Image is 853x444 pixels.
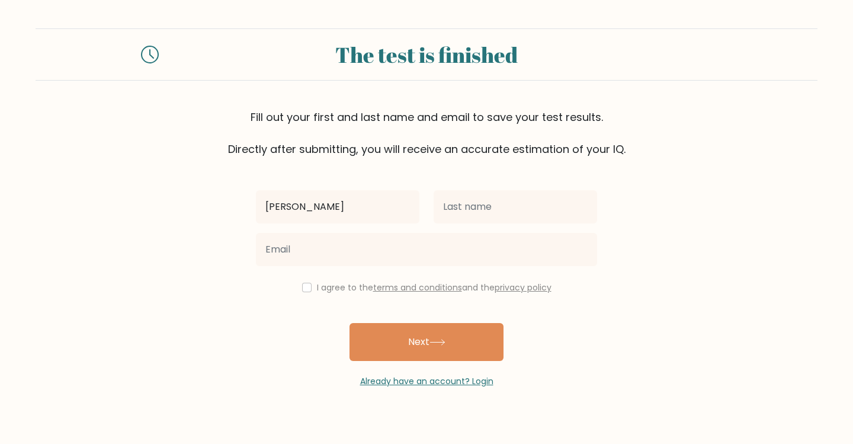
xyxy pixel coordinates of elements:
[373,282,462,293] a: terms and conditions
[495,282,551,293] a: privacy policy
[36,109,817,157] div: Fill out your first and last name and email to save your test results. Directly after submitting,...
[360,375,493,387] a: Already have an account? Login
[349,323,504,361] button: Next
[317,282,551,293] label: I agree to the and the
[256,233,597,266] input: Email
[173,39,680,71] div: The test is finished
[256,190,419,223] input: First name
[434,190,597,223] input: Last name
